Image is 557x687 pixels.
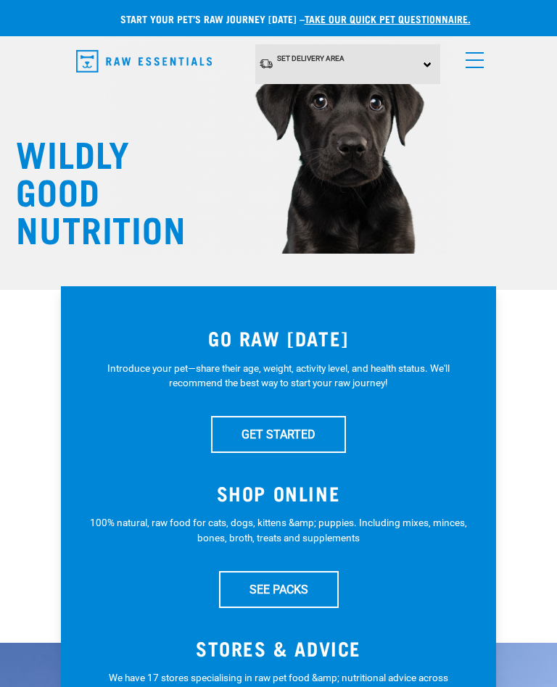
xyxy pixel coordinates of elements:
[90,637,467,659] h3: STORES & ADVICE
[16,133,161,246] h1: WILDLY GOOD NUTRITION
[76,50,212,72] img: Raw Essentials Logo
[458,43,484,70] a: menu
[90,327,467,349] h3: GO RAW [DATE]
[277,54,344,62] span: Set Delivery Area
[211,416,346,452] a: GET STARTED
[219,571,339,607] a: SEE PACKS
[305,16,471,21] a: take our quick pet questionnaire.
[90,515,467,545] p: 100% natural, raw food for cats, dogs, kittens &amp; puppies. Including mixes, minces, bones, bro...
[90,361,467,391] p: Introduce your pet—share their age, weight, activity level, and health status. We'll recommend th...
[259,58,273,70] img: van-moving.png
[90,482,467,504] h3: SHOP ONLINE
